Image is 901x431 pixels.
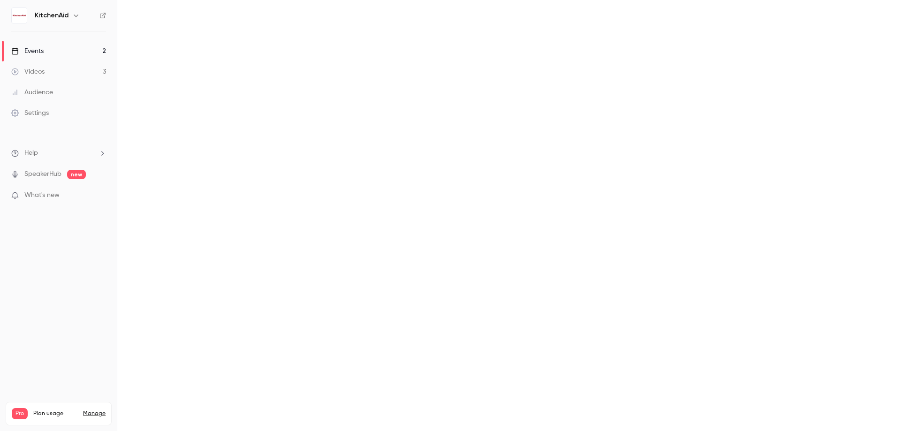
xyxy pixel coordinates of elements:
[24,148,38,158] span: Help
[12,408,28,419] span: Pro
[11,148,106,158] li: help-dropdown-opener
[67,170,86,179] span: new
[83,410,106,417] a: Manage
[95,191,106,200] iframe: Noticeable Trigger
[11,46,44,56] div: Events
[12,8,27,23] img: KitchenAid
[35,11,69,20] h6: KitchenAid
[11,67,45,76] div: Videos
[11,88,53,97] div: Audience
[24,169,61,179] a: SpeakerHub
[11,108,49,118] div: Settings
[33,410,77,417] span: Plan usage
[24,190,60,200] span: What's new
